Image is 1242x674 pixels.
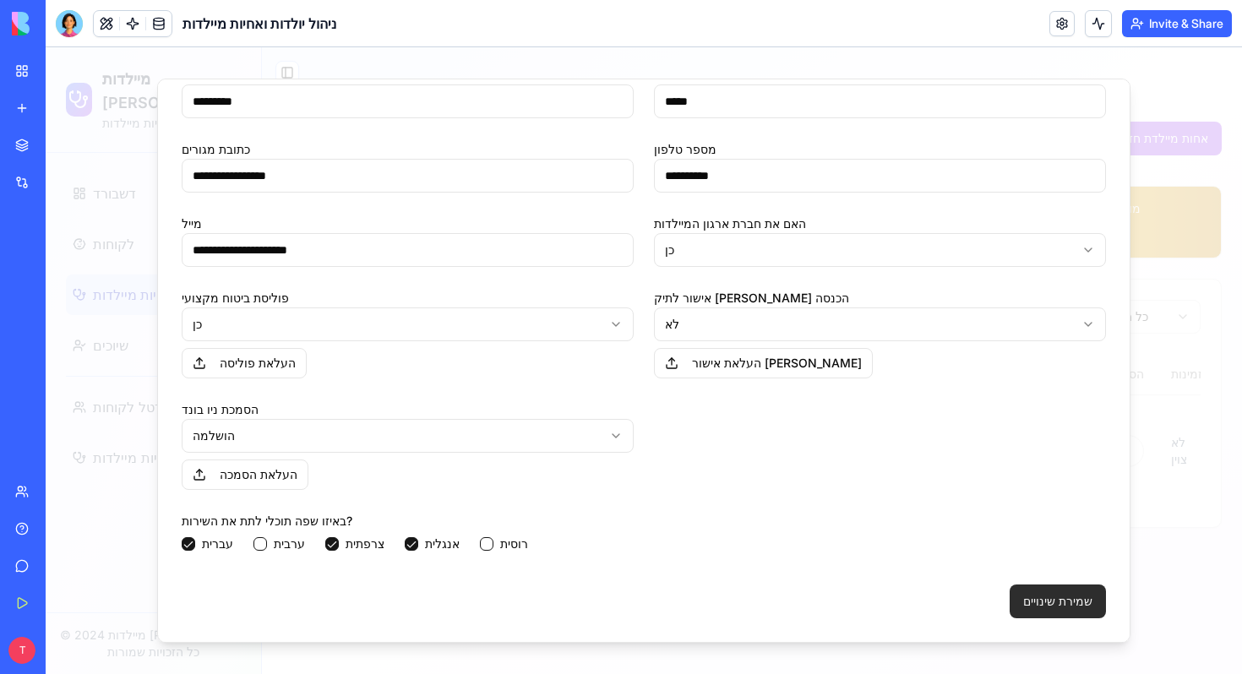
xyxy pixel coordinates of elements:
label: צרפתית [300,491,339,503]
label: כתובת מגורים [136,95,204,109]
button: Invite & Share [1122,10,1232,37]
button: העלאת הסמכה [136,412,263,443]
label: אנגלית [379,491,414,503]
button: העלאת אישור [PERSON_NAME] [608,301,827,331]
button: העלאת פוליסה [136,301,261,331]
button: שמירת שינויים [964,537,1060,571]
label: ערבית [228,491,259,503]
label: האם את חברת ארגון המיילדות [608,169,760,183]
img: logo [12,12,117,35]
span: T [8,637,35,664]
span: ניהול יולדות ואחיות מיילדות [182,14,336,34]
label: פוליסת ביטוח מקצועי [136,243,243,258]
label: מחוז שייכות [608,20,666,35]
label: הסמכת ניו בונד [136,355,213,369]
label: מייל [136,169,156,183]
label: באיזו שפה תוכלי לתת את השירות? [136,466,307,481]
label: ת"ז [136,20,154,35]
label: מספר טלפון [608,95,671,109]
label: רוסית [455,491,482,503]
label: אישור לתיק [PERSON_NAME] הכנסה [608,243,803,258]
label: עברית [156,491,188,503]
